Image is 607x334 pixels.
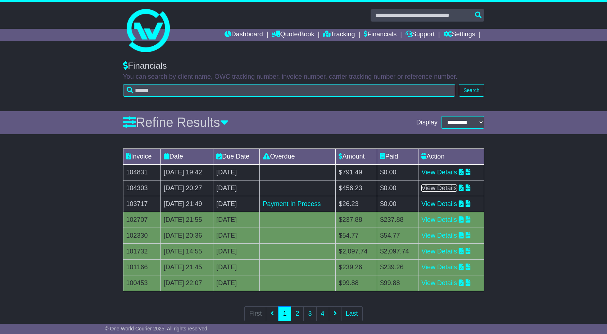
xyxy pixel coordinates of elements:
[377,180,418,196] td: $0.00
[421,248,457,255] a: View Details
[377,196,418,212] td: $0.00
[213,228,260,243] td: [DATE]
[444,29,475,41] a: Settings
[323,29,355,41] a: Tracking
[272,29,314,41] a: Quote/Book
[105,326,209,331] span: © One World Courier 2025. All rights reserved.
[377,212,418,228] td: $237.88
[377,243,418,259] td: $2,097.74
[406,29,435,41] a: Support
[336,275,377,291] td: $99.88
[336,164,377,180] td: $791.49
[416,119,438,127] span: Display
[213,275,260,291] td: [DATE]
[160,148,213,164] td: Date
[160,196,213,212] td: [DATE] 21:49
[123,73,484,81] p: You can search by client name, OWC tracking number, invoice number, carrier tracking number or re...
[213,243,260,259] td: [DATE]
[418,148,484,164] td: Action
[213,148,260,164] td: Due Date
[160,212,213,228] td: [DATE] 21:55
[123,180,160,196] td: 104303
[377,148,418,164] td: Paid
[341,306,363,321] a: Last
[336,259,377,275] td: $239.26
[336,180,377,196] td: $456.23
[377,259,418,275] td: $239.26
[316,306,329,321] a: 4
[123,196,160,212] td: 103717
[123,148,160,164] td: Invoice
[278,306,291,321] a: 1
[160,259,213,275] td: [DATE] 21:45
[336,212,377,228] td: $237.88
[421,264,457,271] a: View Details
[225,29,263,41] a: Dashboard
[336,228,377,243] td: $54.77
[303,306,316,321] a: 3
[160,243,213,259] td: [DATE] 14:55
[213,196,260,212] td: [DATE]
[364,29,397,41] a: Financials
[123,164,160,180] td: 104831
[263,199,332,209] div: Payment In Process
[421,216,457,223] a: View Details
[421,169,457,176] a: View Details
[213,164,260,180] td: [DATE]
[123,228,160,243] td: 102330
[421,200,457,207] a: View Details
[336,196,377,212] td: $26.23
[213,212,260,228] td: [DATE]
[160,180,213,196] td: [DATE] 20:27
[213,180,260,196] td: [DATE]
[123,243,160,259] td: 101732
[213,259,260,275] td: [DATE]
[160,275,213,291] td: [DATE] 22:07
[123,275,160,291] td: 100453
[291,306,304,321] a: 2
[421,184,457,192] a: View Details
[421,232,457,239] a: View Details
[123,115,228,130] a: Refine Results
[377,164,418,180] td: $0.00
[421,279,457,287] a: View Details
[123,259,160,275] td: 101166
[377,228,418,243] td: $54.77
[123,61,484,71] div: Financials
[160,228,213,243] td: [DATE] 20:36
[336,243,377,259] td: $2,097.74
[336,148,377,164] td: Amount
[123,212,160,228] td: 102707
[160,164,213,180] td: [DATE] 19:42
[459,84,484,97] button: Search
[377,275,418,291] td: $99.88
[260,148,336,164] td: Overdue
